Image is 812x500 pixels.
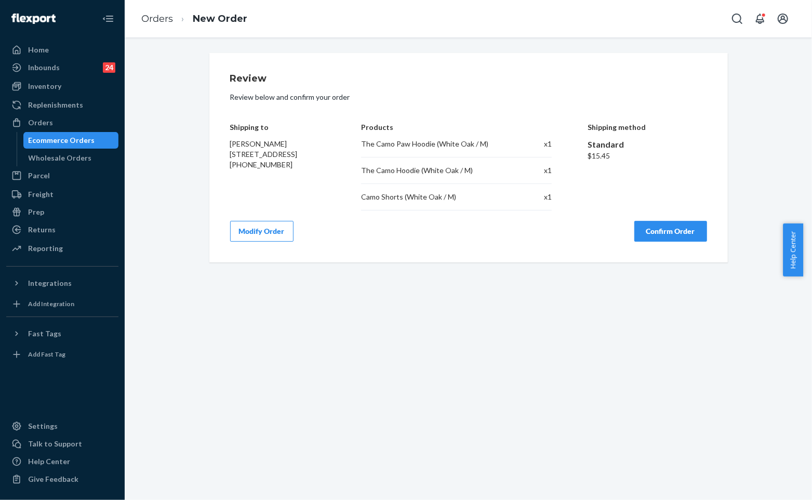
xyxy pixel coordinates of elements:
div: Replenishments [28,100,83,110]
h4: Shipping method [588,123,707,131]
a: Help Center [6,453,118,470]
a: Ecommerce Orders [23,132,119,149]
div: The Camo Paw Hoodie (White Oak / M) [361,139,511,149]
button: Confirm Order [634,221,707,242]
a: Add Integration [6,296,118,312]
button: Integrations [6,275,118,292]
button: Open account menu [773,8,793,29]
button: Help Center [783,223,803,277]
div: Returns [28,225,56,235]
a: Add Fast Tag [6,346,118,363]
button: Close Navigation [98,8,118,29]
a: Parcel [6,167,118,184]
a: Talk to Support [6,436,118,452]
span: [PERSON_NAME] [STREET_ADDRESS] [230,139,298,159]
button: Modify Order [230,221,294,242]
h4: Shipping to [230,123,326,131]
a: Inventory [6,78,118,95]
div: Home [28,45,49,55]
div: Add Integration [28,299,74,308]
div: Give Feedback [28,474,78,484]
div: Add Fast Tag [28,350,65,359]
div: x 1 [522,139,552,149]
div: Inventory [28,81,61,91]
div: Fast Tags [28,328,61,339]
a: Freight [6,186,118,203]
h4: Products [361,123,552,131]
a: Orders [141,13,173,24]
a: Orders [6,114,118,131]
img: Flexport logo [11,14,56,24]
div: Talk to Support [28,439,82,449]
div: x 1 [522,165,552,176]
p: Review below and confirm your order [230,92,707,102]
div: Reporting [28,243,63,254]
div: Ecommerce Orders [29,135,95,146]
div: Parcel [28,170,50,181]
button: Fast Tags [6,325,118,342]
div: x 1 [522,192,552,202]
a: Settings [6,418,118,435]
div: The Camo Hoodie (White Oak / M) [361,165,511,176]
div: Help Center [28,456,70,467]
div: Integrations [28,278,72,288]
div: Freight [28,189,54,200]
a: Replenishments [6,97,118,113]
div: Settings [28,421,58,431]
div: Wholesale Orders [29,153,92,163]
button: Open notifications [750,8,770,29]
a: Returns [6,221,118,238]
a: Home [6,42,118,58]
a: New Order [193,13,247,24]
div: Inbounds [28,62,60,73]
a: Prep [6,204,118,220]
div: $15.45 [588,151,707,161]
ol: breadcrumbs [133,4,256,34]
div: Camo Shorts (White Oak / M) [361,192,511,202]
button: Open Search Box [727,8,748,29]
div: Standard [588,139,707,151]
div: Prep [28,207,44,217]
a: Inbounds24 [6,59,118,76]
h1: Review [230,74,707,84]
div: [PHONE_NUMBER] [230,160,326,170]
div: Orders [28,117,53,128]
button: Give Feedback [6,471,118,488]
a: Reporting [6,240,118,257]
div: 24 [103,62,115,73]
a: Wholesale Orders [23,150,119,166]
